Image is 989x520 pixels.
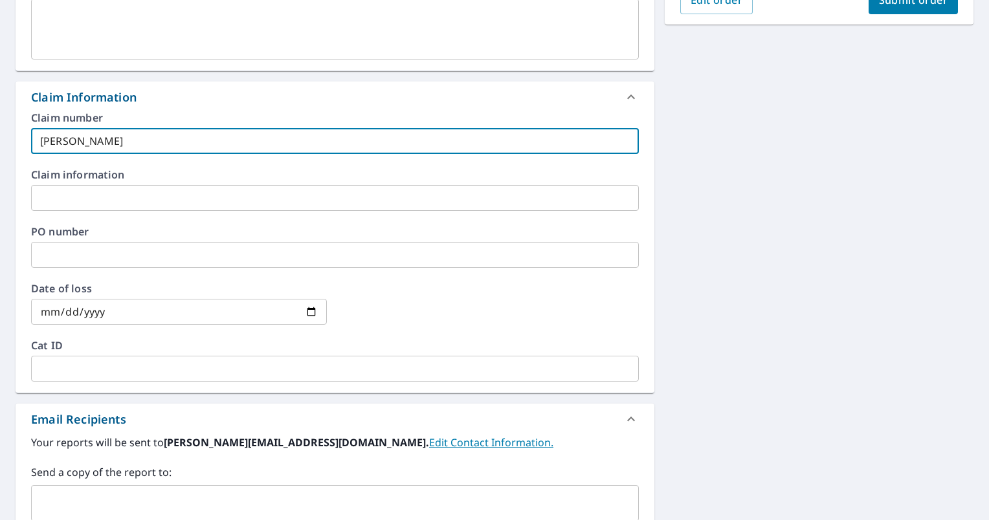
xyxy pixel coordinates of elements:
[31,169,639,180] label: Claim information
[164,435,429,450] b: [PERSON_NAME][EMAIL_ADDRESS][DOMAIN_NAME].
[429,435,553,450] a: EditContactInfo
[31,89,137,106] div: Claim Information
[31,464,639,480] label: Send a copy of the report to:
[31,411,126,428] div: Email Recipients
[31,226,639,237] label: PO number
[16,404,654,435] div: Email Recipients
[31,340,639,351] label: Cat ID
[31,113,639,123] label: Claim number
[31,435,639,450] label: Your reports will be sent to
[31,283,327,294] label: Date of loss
[16,81,654,113] div: Claim Information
